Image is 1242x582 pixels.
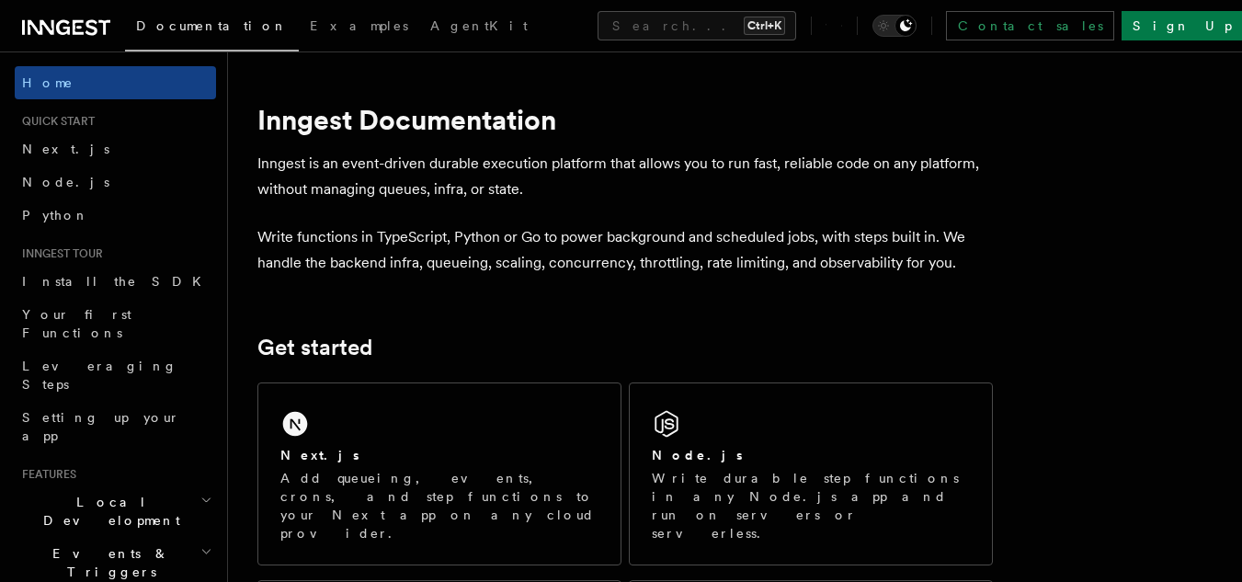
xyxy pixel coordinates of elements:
[257,335,372,360] a: Get started
[22,410,180,443] span: Setting up your app
[15,265,216,298] a: Install the SDK
[15,544,200,581] span: Events & Triggers
[652,469,970,542] p: Write durable step functions in any Node.js app and run on servers or serverless.
[22,175,109,189] span: Node.js
[629,382,993,565] a: Node.jsWrite durable step functions in any Node.js app and run on servers or serverless.
[598,11,796,40] button: Search...Ctrl+K
[15,467,76,482] span: Features
[872,15,917,37] button: Toggle dark mode
[22,359,177,392] span: Leveraging Steps
[15,485,216,537] button: Local Development
[136,18,288,33] span: Documentation
[22,274,212,289] span: Install the SDK
[22,74,74,92] span: Home
[652,446,743,464] h2: Node.js
[430,18,528,33] span: AgentKit
[946,11,1114,40] a: Contact sales
[15,401,216,452] a: Setting up your app
[15,66,216,99] a: Home
[299,6,419,50] a: Examples
[15,246,103,261] span: Inngest tour
[15,132,216,165] a: Next.js
[22,208,89,223] span: Python
[15,349,216,401] a: Leveraging Steps
[15,165,216,199] a: Node.js
[257,151,993,202] p: Inngest is an event-driven durable execution platform that allows you to run fast, reliable code ...
[15,298,216,349] a: Your first Functions
[15,493,200,530] span: Local Development
[22,142,109,156] span: Next.js
[125,6,299,51] a: Documentation
[419,6,539,50] a: AgentKit
[310,18,408,33] span: Examples
[257,382,621,565] a: Next.jsAdd queueing, events, crons, and step functions to your Next app on any cloud provider.
[257,224,993,276] p: Write functions in TypeScript, Python or Go to power background and scheduled jobs, with steps bu...
[15,199,216,232] a: Python
[744,17,785,35] kbd: Ctrl+K
[280,446,359,464] h2: Next.js
[257,103,993,136] h1: Inngest Documentation
[280,469,598,542] p: Add queueing, events, crons, and step functions to your Next app on any cloud provider.
[15,114,95,129] span: Quick start
[22,307,131,340] span: Your first Functions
